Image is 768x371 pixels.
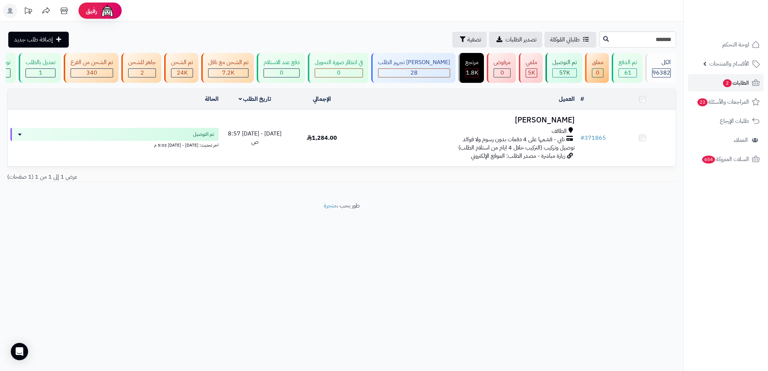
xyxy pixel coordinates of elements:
a: مرفوض 0 [485,53,517,83]
img: ai-face.png [100,4,114,18]
span: 1.8K [466,68,478,77]
a: تم الشحن مع ناقل 7.2K [200,53,255,83]
span: طلبات الإرجاع [720,116,749,126]
a: تم الشحن من الفرع 340 [62,53,120,83]
a: تم الدفع 61 [610,53,644,83]
a: تاريخ الطلب [239,95,271,103]
div: 1840 [466,69,478,77]
span: إضافة طلب جديد [14,35,53,44]
a: السلات المتروكة654 [688,151,764,168]
a: في انتظار صورة التحويل 0 [306,53,370,83]
div: تعديل بالطلب [26,58,55,67]
a: مرتجع 1.8K [457,53,485,83]
a: تحديثات المنصة [19,4,37,20]
div: تم الشحن من الفرع [71,58,113,67]
span: 0 [337,68,341,77]
span: 5K [528,68,535,77]
span: تابي - قسّمها على 4 دفعات بدون رسوم ولا فوائد [463,135,565,144]
div: مرتجع [465,58,479,67]
div: 0 [592,69,603,77]
span: رفيق [86,6,97,15]
a: الطلبات2 [688,74,764,91]
span: 0 [500,68,504,77]
a: لوحة التحكم [688,36,764,53]
div: 1 [26,69,55,77]
span: السلات المتروكة [701,154,749,164]
div: اخر تحديث: [DATE] - [DATE] 5:03 م [10,141,219,148]
a: ملغي 5K [517,53,544,83]
div: 4997 [526,69,537,77]
span: 57K [559,68,570,77]
span: الأقسام والمنتجات [709,59,749,69]
a: تصدير الطلبات [489,32,542,48]
span: توصيل وتركيب (التركيب خلال 4 ايام من استلام الطلب) [458,143,575,152]
div: عرض 1 إلى 1 من 1 (1 صفحات) [2,173,342,181]
div: 340 [71,69,113,77]
a: تعديل بالطلب 1 [17,53,62,83]
div: تم التوصيل [552,58,577,67]
div: تم الشحن [171,58,193,67]
div: [PERSON_NAME] تجهيز الطلب [378,58,450,67]
a: متجرة [324,201,337,210]
span: تم التوصيل [193,131,214,138]
span: زيارة مباشرة - مصدر الطلب: الموقع الإلكتروني [471,152,565,160]
span: تصدير الطلبات [506,35,536,44]
div: 2 [129,69,156,77]
span: 1,284.00 [307,134,337,142]
a: تم التوصيل 57K [544,53,584,83]
a: تم الشحن 24K [163,53,200,83]
span: 7.2K [222,68,234,77]
span: تصفية [467,35,481,44]
a: # [580,95,584,103]
div: 24017 [171,69,193,77]
div: دفع عند الاستلام [264,58,300,67]
a: [PERSON_NAME] تجهيز الطلب 28 [370,53,457,83]
a: #371865 [580,134,606,142]
span: 340 [86,68,97,77]
div: في انتظار صورة التحويل [315,58,363,67]
span: لوحة التحكم [722,40,749,50]
span: 2 [723,79,732,88]
a: معلق 0 [584,53,610,83]
span: 23 [697,98,708,107]
a: الإجمالي [313,95,331,103]
div: مرفوض [494,58,511,67]
div: تم الشحن مع ناقل [208,58,248,67]
div: ملغي [526,58,537,67]
span: [DATE] - [DATE] 8:57 ص [228,129,282,146]
a: المراجعات والأسئلة23 [688,93,764,111]
span: طلباتي المُوكلة [550,35,580,44]
span: 0 [596,68,599,77]
span: 24K [177,68,188,77]
a: الحالة [205,95,219,103]
a: العميل [559,95,575,103]
a: الكل96382 [644,53,678,83]
div: 0 [264,69,299,77]
div: 0 [315,69,363,77]
button: تصفية [452,32,487,48]
div: 57016 [553,69,576,77]
a: طلبات الإرجاع [688,112,764,130]
div: Open Intercom Messenger [11,343,28,360]
div: معلق [592,58,603,67]
h3: [PERSON_NAME] [358,116,575,124]
span: العملاء [734,135,748,145]
div: تم الدفع [619,58,637,67]
span: المراجعات والأسئلة [697,97,749,107]
div: 0 [494,69,510,77]
span: 1 [39,68,42,77]
a: جاهز للشحن 2 [120,53,163,83]
span: 61 [624,68,632,77]
a: إضافة طلب جديد [8,32,69,48]
span: 96382 [652,68,670,77]
span: 0 [280,68,283,77]
div: 28 [378,69,450,77]
span: # [580,134,584,142]
a: طلباتي المُوكلة [544,32,596,48]
div: 61 [619,69,637,77]
a: دفع عند الاستلام 0 [255,53,306,83]
span: 2 [140,68,144,77]
div: 7222 [208,69,248,77]
div: الكل [652,58,671,67]
span: 654 [702,156,715,164]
